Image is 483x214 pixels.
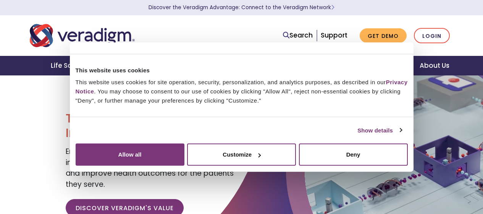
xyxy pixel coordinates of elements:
[66,146,234,189] span: Empowering our clients with trusted data, insights, and solutions to help reduce costs and improv...
[149,4,334,11] a: Discover the Veradigm Advantage: Connect to the Veradigm NetworkLearn More
[76,79,408,95] a: Privacy Notice
[42,56,105,75] a: Life Sciences
[187,144,296,166] button: Customize
[410,56,459,75] a: About Us
[321,31,347,40] a: Support
[30,23,135,48] img: Veradigm logo
[283,30,313,41] a: Search
[331,4,334,11] span: Learn More
[299,144,408,166] button: Deny
[76,78,408,105] div: This website uses cookies for site operation, security, personalization, and analytics purposes, ...
[360,28,407,43] a: Get Demo
[414,28,450,44] a: Login
[76,65,408,75] div: This website uses cookies
[66,111,236,140] h1: Transforming Health, Insightfully®
[357,126,402,135] a: Show details
[76,144,184,166] button: Allow all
